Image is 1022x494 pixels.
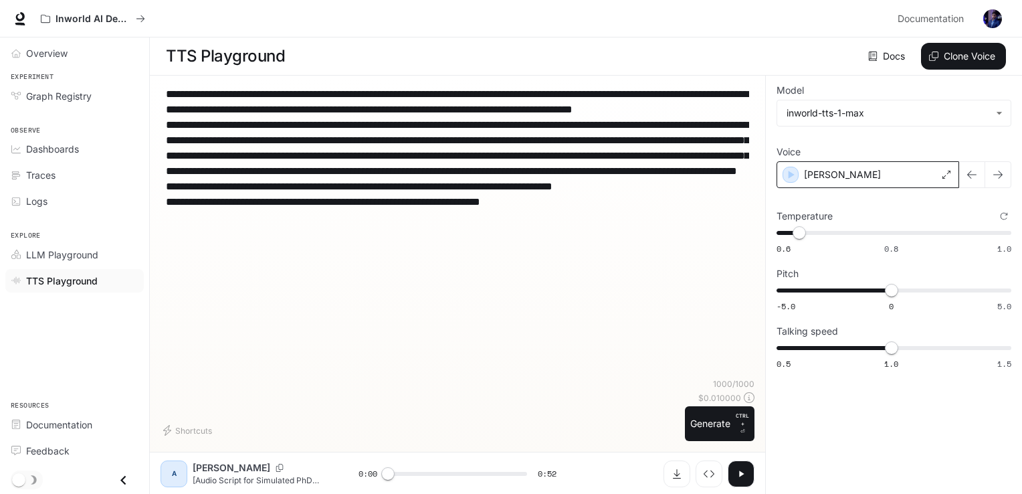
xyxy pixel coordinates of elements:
[359,467,377,481] span: 0:00
[5,269,144,293] a: TTS Playground
[804,168,881,181] p: [PERSON_NAME]
[26,194,47,208] span: Logs
[26,418,92,432] span: Documentation
[26,46,68,60] span: Overview
[166,43,285,70] h1: TTS Playground
[538,467,556,481] span: 0:52
[696,461,722,487] button: Inspect
[270,464,289,472] button: Copy Voice ID
[5,439,144,463] a: Feedback
[898,11,964,27] span: Documentation
[108,467,138,494] button: Close drawer
[884,243,898,254] span: 0.8
[787,106,989,120] div: inworld-tts-1-max
[997,358,1011,369] span: 1.5
[884,358,898,369] span: 1.0
[736,412,749,436] p: ⏎
[5,243,144,266] a: LLM Playground
[193,461,270,475] p: [PERSON_NAME]
[979,5,1006,32] button: User avatar
[698,392,741,404] p: $ 0.010000
[5,163,144,187] a: Traces
[777,358,791,369] span: 0.5
[777,212,833,221] p: Temperature
[921,43,1006,70] button: Clone Voice
[26,274,98,288] span: TTS Playground
[777,86,804,95] p: Model
[26,142,79,156] span: Dashboards
[56,13,130,25] p: Inworld AI Demos
[736,412,749,428] p: CTRL +
[35,5,151,32] button: All workspaces
[777,269,799,278] p: Pitch
[777,147,801,157] p: Voice
[997,209,1011,224] button: Reset to default
[5,137,144,161] a: Dashboards
[983,9,1002,28] img: User avatar
[26,248,98,262] span: LLM Playground
[26,89,92,103] span: Graph Registry
[663,461,690,487] button: Download audio
[997,243,1011,254] span: 1.0
[26,168,56,182] span: Traces
[892,5,974,32] a: Documentation
[889,301,894,312] span: 0
[777,100,1011,126] div: inworld-tts-1-max
[685,406,754,441] button: GenerateCTRL +⏎
[12,472,25,487] span: Dark mode toggle
[777,243,791,254] span: 0.6
[777,301,795,312] span: -5.0
[5,189,144,213] a: Logs
[161,420,217,441] button: Shortcuts
[5,84,144,108] a: Graph Registry
[865,43,910,70] a: Docs
[193,475,326,486] p: [Audio Script for Simulated PhD Proposal Defense: "Development of Experimental Models of [MEDICAL...
[777,327,838,336] p: Talking speed
[997,301,1011,312] span: 5.0
[163,463,185,485] div: A
[5,413,144,436] a: Documentation
[713,378,754,390] p: 1000 / 1000
[5,42,144,65] a: Overview
[26,444,70,458] span: Feedback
